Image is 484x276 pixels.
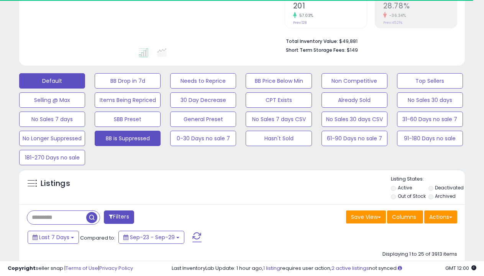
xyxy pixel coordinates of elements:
button: CPT Exists [246,92,312,108]
span: 2025-10-7 12:00 GMT [445,264,476,272]
button: No Sales 30 days CSV [322,112,387,127]
b: Short Term Storage Fees: [286,47,346,53]
label: Deactivated [435,184,464,191]
div: seller snap | | [8,265,133,272]
span: Columns [392,213,416,221]
button: 30 Day Decrease [170,92,236,108]
button: Filters [104,210,134,224]
button: No Sales 30 days [397,92,463,108]
button: Default [19,73,85,89]
small: 57.03% [297,13,313,18]
button: BB is Suppressed [95,131,161,146]
button: Hasn't Sold [246,131,312,146]
button: Selling @ Max [19,92,85,108]
strong: Copyright [8,264,36,272]
a: Terms of Use [66,264,98,272]
span: Last 7 Days [39,233,69,241]
label: Active [398,184,412,191]
div: Displaying 1 to 25 of 3913 items [382,251,457,258]
span: $149 [347,46,358,54]
button: 31-60 Days no sale 7 [397,112,463,127]
b: Total Inventory Value: [286,38,338,44]
button: Top Sellers [397,73,463,89]
div: Last InventoryLab Update: 1 hour ago, requires user action, not synced. [172,265,476,272]
a: 1 listing [263,264,280,272]
p: Listing States: [391,176,465,183]
label: Out of Stock [398,193,426,199]
button: 0-30 Days no sale 7 [170,131,236,146]
button: BB Drop in 7d [95,73,161,89]
small: -36.34% [387,13,406,18]
button: Last 7 Days [28,231,79,244]
button: BB Price Below Min [246,73,312,89]
button: 61-90 Days no sale 7 [322,131,387,146]
h2: 201 [293,2,367,12]
button: Items Being Repriced [95,92,161,108]
button: No Sales 7 days [19,112,85,127]
h5: Listings [41,178,70,189]
a: 2 active listings [331,264,369,272]
button: Actions [424,210,457,223]
button: Sep-23 - Sep-29 [118,231,184,244]
button: Already Sold [322,92,387,108]
small: Prev: 128 [293,20,307,25]
span: Compared to: [80,234,115,242]
button: 181-270 Days no sale [19,150,85,165]
span: Sep-23 - Sep-29 [130,233,175,241]
li: $49,881 [286,36,451,45]
button: SBB Preset [95,112,161,127]
button: No Longer Suppressed [19,131,85,146]
label: Archived [435,193,456,199]
button: Needs to Reprice [170,73,236,89]
h2: 28.78% [383,2,457,12]
button: Save View [346,210,386,223]
button: Non Competitive [322,73,387,89]
button: Columns [387,210,423,223]
small: Prev: 45.21% [383,20,402,25]
button: General Preset [170,112,236,127]
button: 91-180 Days no sale [397,131,463,146]
a: Privacy Policy [99,264,133,272]
button: No Sales 7 days CSV [246,112,312,127]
